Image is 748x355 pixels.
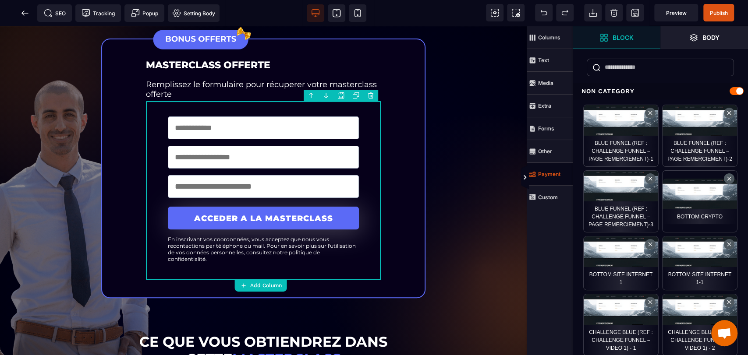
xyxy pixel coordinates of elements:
[583,236,659,290] div: bottom site internet 1
[573,83,748,99] div: Non Category
[710,10,728,16] span: Publish
[662,105,737,167] div: Blue Funnel (ref : Challenge funnel – Page Remerciement)-2
[486,4,503,21] span: View components
[146,51,381,75] text: Remplissez le formulaire pour récuperer votre masterclass offerte
[507,4,525,21] span: Screenshot
[556,4,574,21] span: Redo
[660,26,748,49] span: Open Layers
[131,9,158,18] span: Popup
[527,95,573,117] span: Extra
[711,320,737,346] div: Mở cuộc trò chuyện
[527,186,573,208] span: Custom Block
[538,34,560,41] strong: Columns
[584,4,602,21] span: Open Import Webpage
[172,9,215,18] span: Setting Body
[235,279,287,292] button: Add Column
[146,31,381,47] text: MASTERCLASS OFFERTE
[328,4,345,22] span: View tablet
[108,302,419,345] h1: Ce que vous obtiendrez dans cette
[16,4,34,22] span: Back
[124,4,164,22] span: Create Alert Modal
[527,49,573,72] span: Text
[605,4,623,21] span: Clear
[573,165,581,191] span: Toggle Views
[573,26,660,49] span: Open Blocks
[662,236,737,290] div: bottom site internet 1-1
[168,4,220,22] span: Favicon
[349,4,366,22] span: View mobile
[307,4,324,22] span: View desktop
[666,10,687,16] span: Preview
[538,171,560,177] strong: Payment
[527,26,573,49] span: Columns
[662,170,737,232] div: bottom crypto
[583,170,659,232] div: Blue Funnel (ref : Challenge funnel – Page Remerciement)-3
[626,4,644,21] span: Save
[44,9,66,18] span: SEO
[527,163,573,186] span: Payment
[538,148,552,155] strong: Other
[37,4,72,22] span: Seo meta data
[538,125,554,132] strong: Forms
[527,140,573,163] span: Other
[703,4,734,21] span: Save
[232,324,341,341] span: masterclass
[75,4,121,22] span: Tracking code
[527,117,573,140] span: Forms
[583,105,659,167] div: Blue Funnel (ref : Challenge funnel – Page Remerciement)-1
[702,34,720,41] strong: Body
[538,57,549,63] strong: Text
[535,4,553,21] span: Undo
[250,282,282,288] strong: Add Column
[82,9,115,18] span: Tracking
[538,80,553,86] strong: Media
[527,72,573,95] span: Media
[613,34,634,41] strong: Block
[538,194,558,200] strong: Custom
[538,102,551,109] strong: Extra
[168,207,359,236] text: En inscrivant vos coordonnées, vous acceptez que nous vous recontactions par téléphone ou mail. P...
[654,4,698,21] span: Preview
[168,180,359,203] button: ACCEDER A LA MASTERCLASS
